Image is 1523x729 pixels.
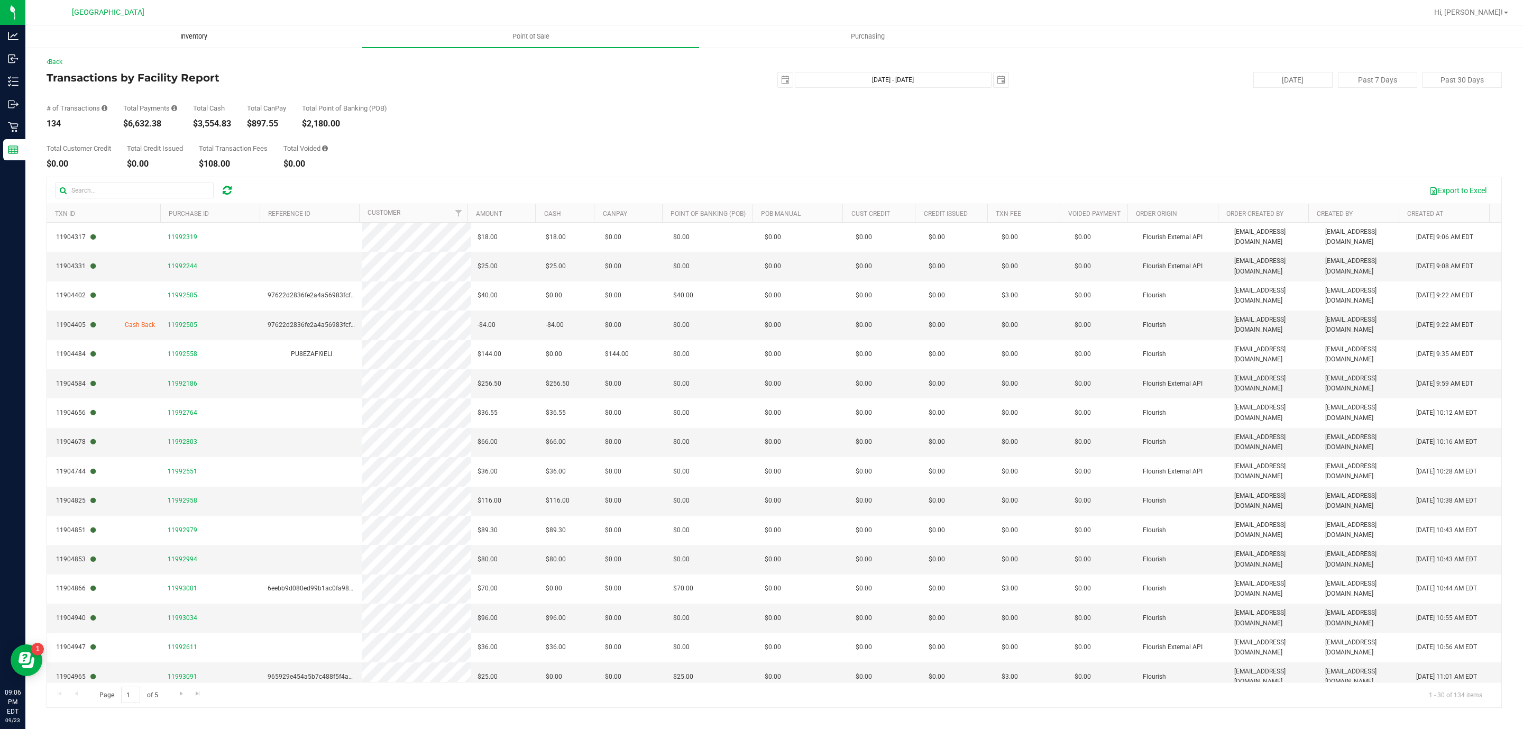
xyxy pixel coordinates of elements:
[121,687,140,703] input: 1
[671,210,746,217] a: Point of Banking (POB)
[765,554,781,564] span: $0.00
[1143,642,1203,652] span: Flourish External API
[1143,379,1203,389] span: Flourish External API
[673,261,690,271] span: $0.00
[56,437,96,447] span: 11904678
[546,584,562,594] span: $0.00
[31,643,44,655] iframe: Resource center unread badge
[673,554,690,564] span: $0.00
[765,290,781,300] span: $0.00
[856,290,872,300] span: $0.00
[1325,432,1403,452] span: [EMAIL_ADDRESS][DOMAIN_NAME]
[1416,349,1473,359] span: [DATE] 9:35 AM EDT
[605,408,621,418] span: $0.00
[302,120,387,128] div: $2,180.00
[1143,437,1166,447] span: Flourish
[168,468,197,475] span: 11992551
[199,145,268,152] div: Total Transaction Fees
[1136,210,1177,217] a: Order Origin
[362,25,699,48] a: Point of Sale
[1234,637,1313,658] span: [EMAIL_ADDRESS][DOMAIN_NAME]
[856,525,872,535] span: $0.00
[673,232,690,242] span: $0.00
[125,320,155,330] span: Cash Back
[55,183,214,198] input: Search...
[546,290,562,300] span: $0.00
[673,613,690,623] span: $0.00
[478,525,498,535] span: $89.30
[1002,437,1018,447] span: $0.00
[1075,408,1091,418] span: $0.00
[605,379,621,389] span: $0.00
[1325,579,1403,599] span: [EMAIL_ADDRESS][DOMAIN_NAME]
[123,105,177,112] div: Total Payments
[929,642,945,652] span: $0.00
[1325,608,1403,628] span: [EMAIL_ADDRESS][DOMAIN_NAME]
[56,584,96,594] span: 11904866
[765,467,781,477] span: $0.00
[1416,261,1473,271] span: [DATE] 9:08 AM EDT
[1002,290,1018,300] span: $3.00
[1325,461,1403,481] span: [EMAIL_ADDRESS][DOMAIN_NAME]
[478,232,498,242] span: $18.00
[765,437,781,447] span: $0.00
[102,105,107,112] i: Count of all successful payment transactions, possibly including voids, refunds, and cash-back fr...
[8,76,19,87] inline-svg: Inventory
[546,261,566,271] span: $25.00
[168,438,197,445] span: 11992803
[1325,344,1403,364] span: [EMAIL_ADDRESS][DOMAIN_NAME]
[291,350,332,358] span: PU8EZAFI9ELI
[1075,320,1091,330] span: $0.00
[546,554,566,564] span: $80.00
[1325,549,1403,569] span: [EMAIL_ADDRESS][DOMAIN_NAME]
[778,72,793,87] span: select
[994,72,1008,87] span: select
[929,496,945,506] span: $0.00
[168,262,197,270] span: 11992244
[603,210,627,217] a: CanPay
[856,379,872,389] span: $0.00
[1002,320,1018,330] span: $0.00
[1143,232,1203,242] span: Flourish External API
[283,160,328,168] div: $0.00
[1416,642,1477,652] span: [DATE] 10:56 AM EDT
[168,233,197,241] span: 11992319
[47,120,107,128] div: 134
[1416,232,1473,242] span: [DATE] 9:06 AM EDT
[546,232,566,242] span: $18.00
[1234,579,1313,599] span: [EMAIL_ADDRESS][DOMAIN_NAME]
[56,496,96,506] span: 11904825
[1143,320,1166,330] span: Flourish
[1075,554,1091,564] span: $0.00
[1002,613,1018,623] span: $0.00
[168,673,197,680] span: 11993091
[605,320,621,330] span: $0.00
[1416,290,1473,300] span: [DATE] 9:22 AM EDT
[476,210,502,217] a: Amount
[47,105,107,112] div: # of Transactions
[1325,637,1403,658] span: [EMAIL_ADDRESS][DOMAIN_NAME]
[171,105,177,112] i: Sum of all successful, non-voided payment transaction amounts, excluding tips and transaction fees.
[1002,525,1018,535] span: $0.00
[247,120,286,128] div: $897.55
[1075,613,1091,623] span: $0.00
[605,554,621,564] span: $0.00
[929,408,945,418] span: $0.00
[1338,72,1417,88] button: Past 7 Days
[8,144,19,155] inline-svg: Reports
[837,32,899,41] span: Purchasing
[1075,467,1091,477] span: $0.00
[605,437,621,447] span: $0.00
[929,320,945,330] span: $0.00
[56,320,96,330] span: 11904405
[478,320,496,330] span: -$4.00
[1075,379,1091,389] span: $0.00
[1234,344,1313,364] span: [EMAIL_ADDRESS][DOMAIN_NAME]
[1075,290,1091,300] span: $0.00
[1416,467,1477,477] span: [DATE] 10:28 AM EDT
[1002,408,1018,418] span: $0.00
[765,320,781,330] span: $0.00
[856,467,872,477] span: $0.00
[1075,349,1091,359] span: $0.00
[673,525,690,535] span: $0.00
